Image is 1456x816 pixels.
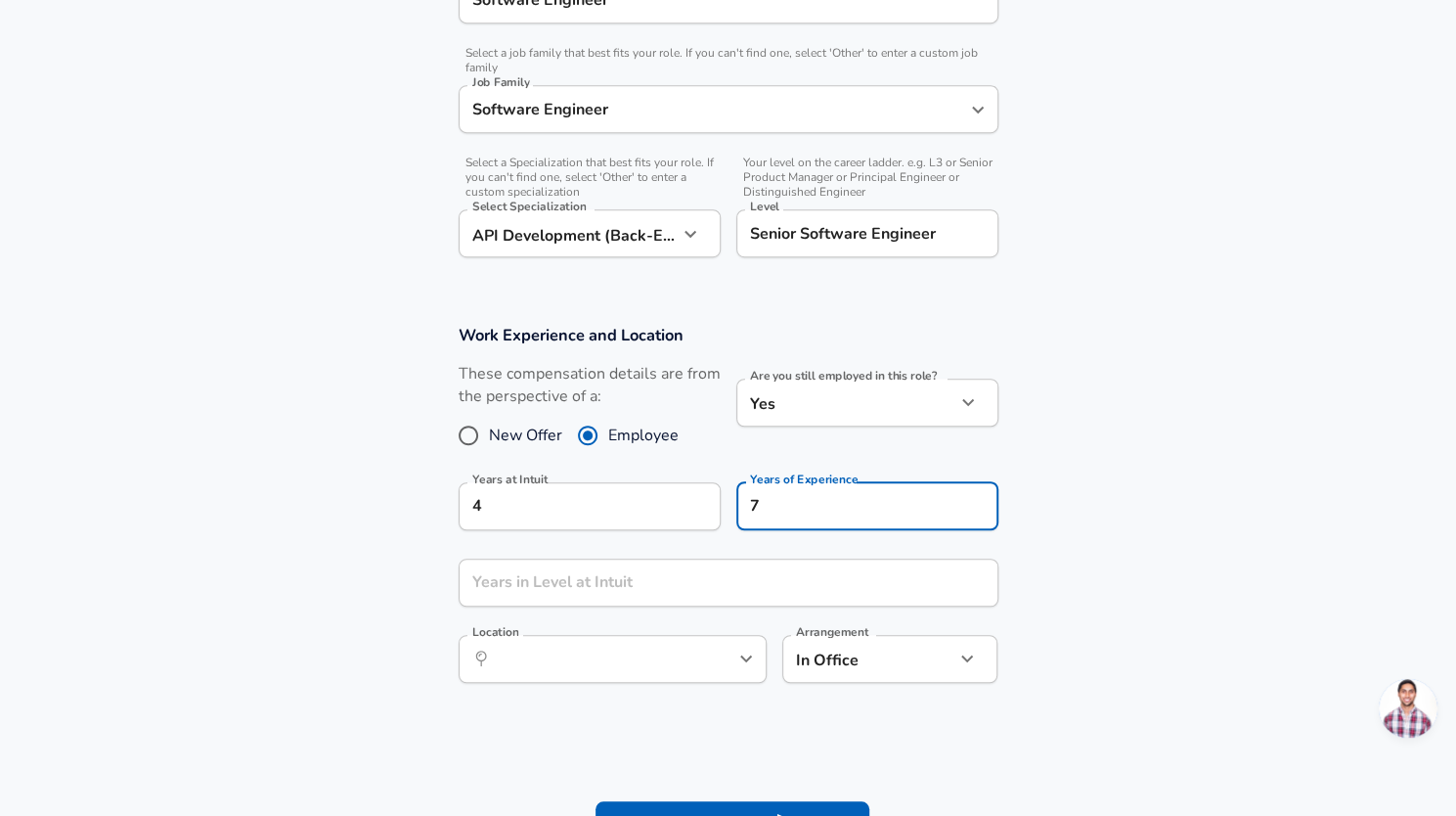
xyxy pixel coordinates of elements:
[472,474,548,485] label: Years at Intuit
[782,635,926,683] div: In Office
[796,626,868,638] label: Arrangement
[750,474,858,485] label: Years of Experience
[467,94,960,124] input: Software Engineer
[750,201,779,212] label: Level
[608,424,679,447] span: Employee
[1379,679,1437,738] div: Open chat
[736,156,998,200] span: Your level on the career ladder. e.g. L3 or Senior Product Manager or Principal Engineer or Disti...
[472,201,586,212] label: Select Specialization
[459,559,955,607] input: 1
[964,96,992,123] button: Open
[732,645,760,672] button: Open
[745,218,990,249] input: L3
[459,363,721,408] label: These compensation details are from the perspective of a:
[736,482,955,530] input: 7
[459,156,721,200] span: Select a Specialization that best fits your role. If you can't find one, select 'Other' to enter ...
[459,324,998,346] h3: Work Experience and Location
[472,626,518,638] label: Location
[459,209,678,257] div: API Development (Back-End)
[459,46,998,75] span: Select a job family that best fits your role. If you can't find one, select 'Other' to enter a cu...
[489,424,562,447] span: New Offer
[472,76,530,88] label: Job Family
[750,370,937,382] label: Are you still employed in this role?
[459,482,678,530] input: 0
[736,379,955,427] div: Yes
